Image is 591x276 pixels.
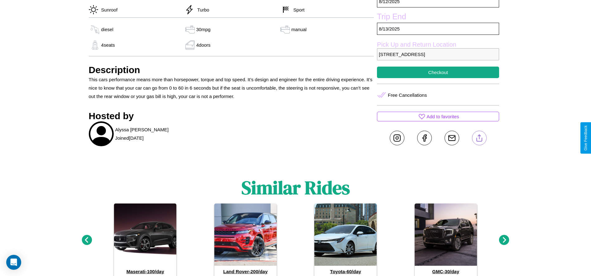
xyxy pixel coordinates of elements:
[377,12,499,23] label: Trip End
[115,125,169,134] p: Alyssa [PERSON_NAME]
[194,6,209,14] p: Turbo
[377,48,499,60] p: [STREET_ADDRESS]
[377,23,499,35] p: 8 / 13 / 2025
[89,111,374,121] h3: Hosted by
[89,40,101,50] img: gas
[196,25,211,34] p: 30 mpg
[101,41,115,49] p: 4 seats
[377,67,499,78] button: Checkout
[89,25,101,34] img: gas
[89,65,374,75] h3: Description
[115,134,144,142] p: Joined [DATE]
[427,112,459,121] p: Add to favorites
[377,41,499,48] label: Pick Up and Return Location
[377,112,499,121] button: Add to favorites
[101,25,113,34] p: diesel
[279,25,291,34] img: gas
[196,41,211,49] p: 4 doors
[291,25,307,34] p: manual
[184,40,196,50] img: gas
[184,25,196,34] img: gas
[6,255,21,270] div: Open Intercom Messenger
[388,91,427,99] p: Free Cancellations
[89,75,374,101] p: This cars performance means more than horsepower, torque and top speed. It’s design and engineer ...
[584,125,588,151] div: Give Feedback
[290,6,305,14] p: Sport
[98,6,118,14] p: Sunroof
[241,175,350,200] h1: Similar Rides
